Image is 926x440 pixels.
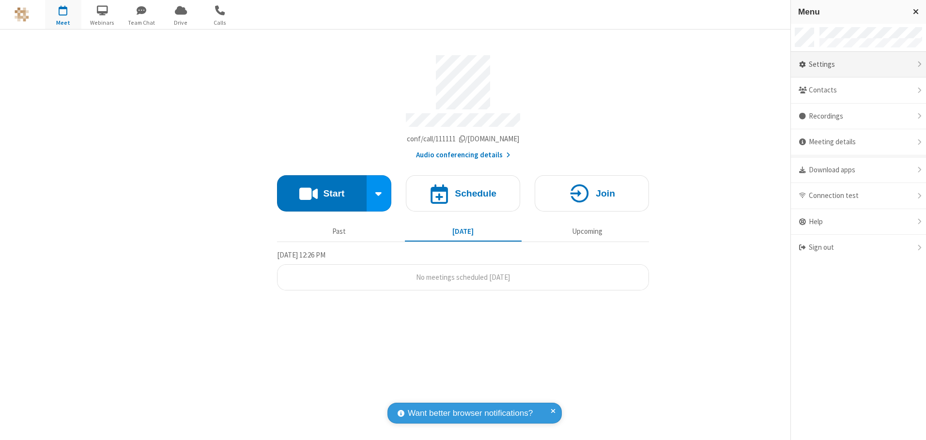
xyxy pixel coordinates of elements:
[791,104,926,130] div: Recordings
[791,209,926,235] div: Help
[281,222,398,241] button: Past
[277,250,325,259] span: [DATE] 12:26 PM
[791,52,926,78] div: Settings
[791,77,926,104] div: Contacts
[407,134,520,145] button: Copy my meeting room linkCopy my meeting room link
[406,175,520,212] button: Schedule
[407,134,520,143] span: Copy my meeting room link
[277,249,649,291] section: Today's Meetings
[123,18,160,27] span: Team Chat
[529,222,646,241] button: Upcoming
[277,175,367,212] button: Start
[416,150,510,161] button: Audio conferencing details
[408,407,533,420] span: Want better browser notifications?
[455,189,496,198] h4: Schedule
[277,48,649,161] section: Account details
[791,129,926,155] div: Meeting details
[596,189,615,198] h4: Join
[791,157,926,183] div: Download apps
[405,222,522,241] button: [DATE]
[798,7,904,16] h3: Menu
[902,415,919,433] iframe: Chat
[791,183,926,209] div: Connection test
[535,175,649,212] button: Join
[15,7,29,22] img: QA Selenium DO NOT DELETE OR CHANGE
[791,235,926,260] div: Sign out
[202,18,238,27] span: Calls
[323,189,344,198] h4: Start
[163,18,199,27] span: Drive
[416,273,510,282] span: No meetings scheduled [DATE]
[367,175,392,212] div: Start conference options
[45,18,81,27] span: Meet
[84,18,121,27] span: Webinars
